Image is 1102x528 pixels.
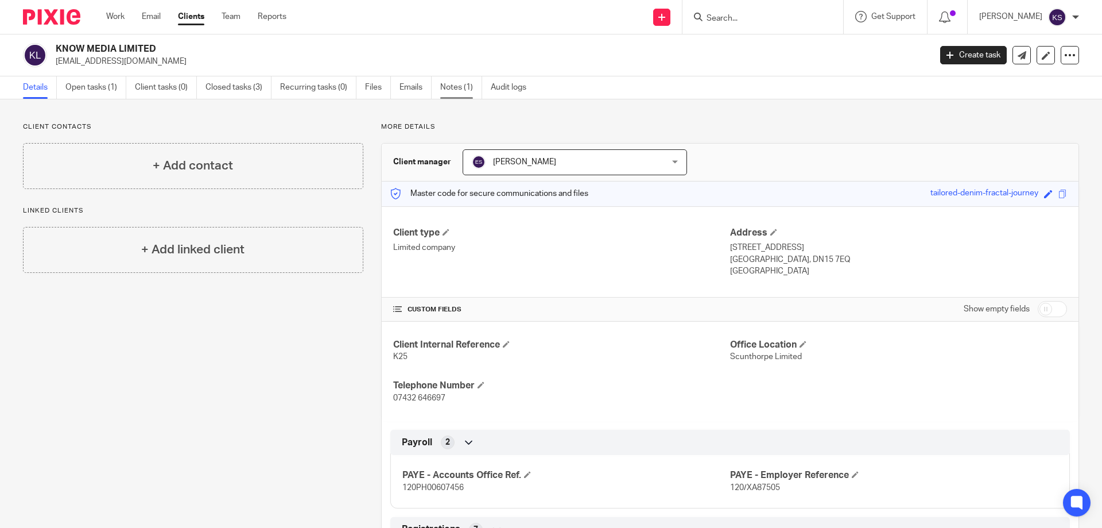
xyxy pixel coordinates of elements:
[402,469,730,481] h4: PAYE - Accounts Office Ref.
[393,339,730,351] h4: Client Internal Reference
[730,242,1067,253] p: [STREET_ADDRESS]
[730,469,1058,481] h4: PAYE - Employer Reference
[730,339,1067,351] h4: Office Location
[730,254,1067,265] p: [GEOGRAPHIC_DATA], DN15 7EQ
[23,122,363,132] p: Client contacts
[930,187,1038,201] div: tailored-denim-fractal-journey
[730,484,780,492] span: 120/XA87505
[472,155,486,169] img: svg%3E
[493,158,556,166] span: [PERSON_NAME]
[381,122,1079,132] p: More details
[402,437,432,449] span: Payroll
[491,76,535,99] a: Audit logs
[393,353,408,361] span: K25
[393,305,730,314] h4: CUSTOM FIELDS
[979,11,1042,22] p: [PERSON_NAME]
[964,303,1030,315] label: Show empty fields
[730,265,1067,277] p: [GEOGRAPHIC_DATA]
[393,242,730,253] p: Limited company
[871,13,915,21] span: Get Support
[23,9,80,25] img: Pixie
[23,206,363,215] p: Linked clients
[142,11,161,22] a: Email
[402,484,464,492] span: 120PH00607456
[393,394,445,402] span: 07432 646697
[940,46,1007,64] a: Create task
[280,76,356,99] a: Recurring tasks (0)
[205,76,271,99] a: Closed tasks (3)
[390,188,588,199] p: Master code for secure communications and files
[705,14,809,24] input: Search
[178,11,204,22] a: Clients
[393,156,451,168] h3: Client manager
[56,43,750,55] h2: KNOW MEDIA LIMITED
[141,241,245,259] h4: + Add linked client
[65,76,126,99] a: Open tasks (1)
[23,43,47,67] img: svg%3E
[730,227,1067,239] h4: Address
[440,76,482,99] a: Notes (1)
[56,56,923,67] p: [EMAIL_ADDRESS][DOMAIN_NAME]
[365,76,391,99] a: Files
[393,227,730,239] h4: Client type
[135,76,197,99] a: Client tasks (0)
[1048,8,1066,26] img: svg%3E
[393,380,730,392] h4: Telephone Number
[445,437,450,448] span: 2
[23,76,57,99] a: Details
[153,157,233,175] h4: + Add contact
[399,76,432,99] a: Emails
[222,11,240,22] a: Team
[730,353,802,361] span: Scunthorpe Limited
[258,11,286,22] a: Reports
[106,11,125,22] a: Work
